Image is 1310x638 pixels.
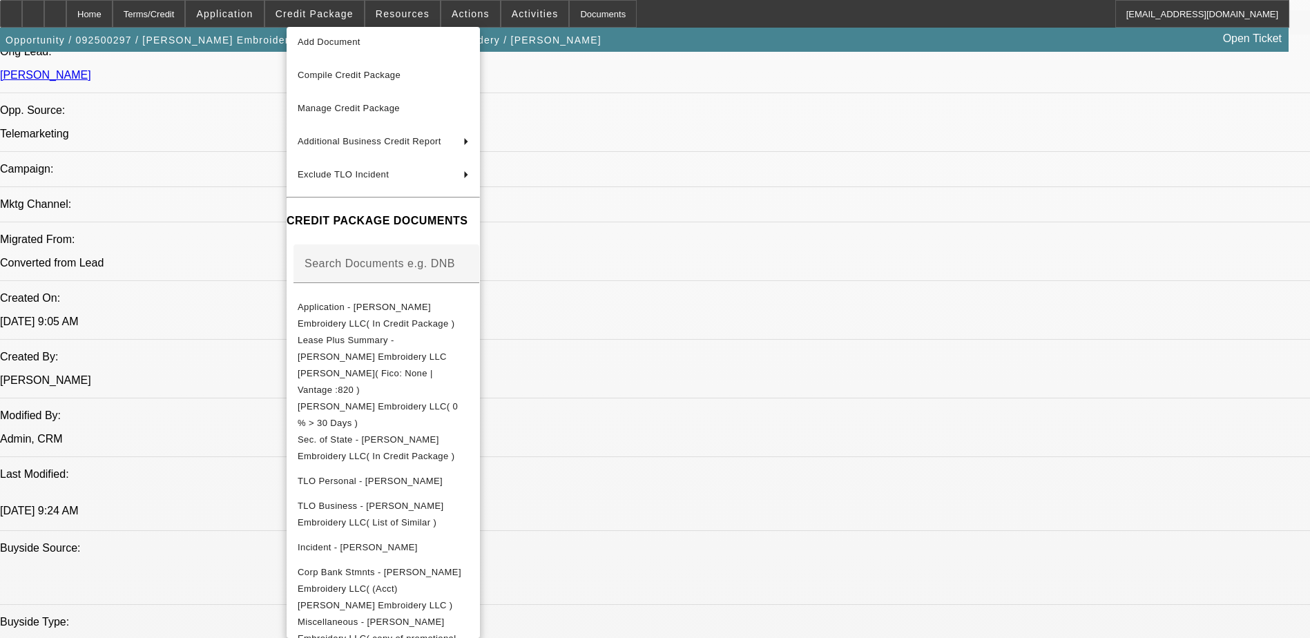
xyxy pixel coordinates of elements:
[298,70,401,80] span: Compile Credit Package
[287,213,480,229] h4: CREDIT PACKAGE DOCUMENTS
[287,432,480,465] button: Sec. of State - Morales Embroidery LLC( In Credit Package )
[287,365,480,398] button: Transunion - Morales, Jose( Fico: None | Vantage :820 )
[298,302,454,329] span: Application - [PERSON_NAME] Embroidery LLC( In Credit Package )
[287,498,480,531] button: TLO Business - Morales Embroidery LLC( List of Similar )
[305,258,455,269] mat-label: Search Documents e.g. DNB
[298,434,454,461] span: Sec. of State - [PERSON_NAME] Embroidery LLC( In Credit Package )
[298,368,433,395] span: [PERSON_NAME]( Fico: None | Vantage :820 )
[298,567,461,610] span: Corp Bank Stmnts - [PERSON_NAME] Embroidery LLC( (Acct) [PERSON_NAME] Embroidery LLC )
[287,465,480,498] button: TLO Personal - Morales, Jose
[298,542,418,552] span: Incident - [PERSON_NAME]
[298,136,441,146] span: Additional Business Credit Report
[287,531,480,564] button: Incident - Morales, Jose
[287,564,480,614] button: Corp Bank Stmnts - Morales Embroidery LLC( (Acct) Morales Embroidery LLC )
[298,169,389,180] span: Exclude TLO Incident
[298,335,447,362] span: Lease Plus Summary - [PERSON_NAME] Embroidery LLC
[298,476,443,486] span: TLO Personal - [PERSON_NAME]
[298,501,444,528] span: TLO Business - [PERSON_NAME] Embroidery LLC( List of Similar )
[287,299,480,332] button: Application - Morales Embroidery LLC( In Credit Package )
[298,103,400,113] span: Manage Credit Package
[298,401,458,428] span: [PERSON_NAME] Embroidery LLC( 0 % > 30 Days )
[298,37,360,47] span: Add Document
[287,332,480,365] button: Lease Plus Summary - Morales Embroidery LLC
[287,398,480,432] button: Paynet - Morales Embroidery LLC( 0 % > 30 Days )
